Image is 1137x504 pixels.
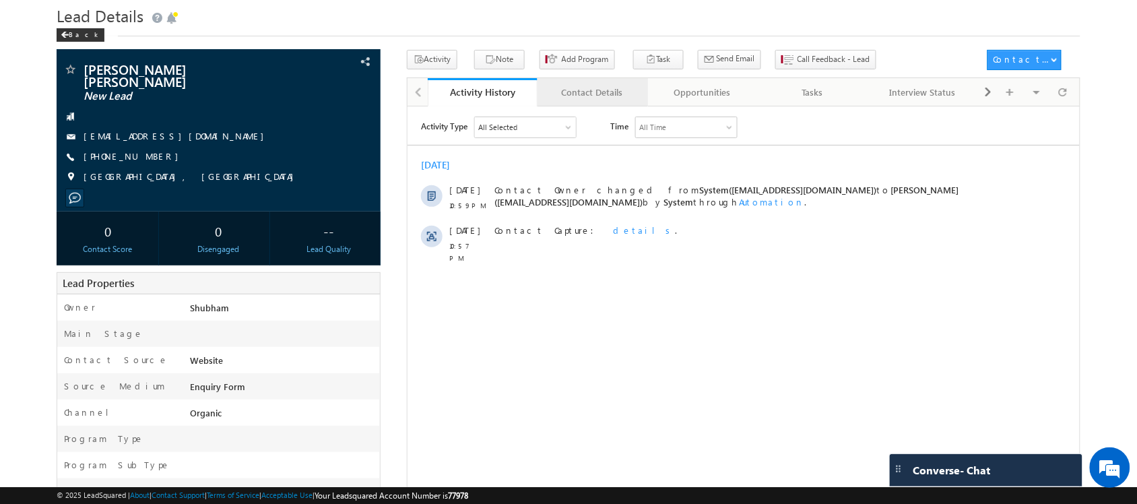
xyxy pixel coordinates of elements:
span: Contact Owner changed from to by through . [87,77,552,101]
div: 0 [60,218,155,243]
div: All Time [232,15,259,27]
span: Shubham [190,302,229,313]
button: Task [633,50,684,69]
a: Contact Details [538,78,648,106]
div: All Selected [71,15,110,27]
div: Organic [187,406,380,425]
div: Contact Actions [994,53,1051,65]
label: Owner [64,301,96,313]
span: [PHONE_NUMBER] [84,150,185,164]
div: 0 [171,218,266,243]
label: Source Medium [64,380,165,392]
span: [DATE] [42,77,72,90]
span: System [256,90,286,101]
span: Add Program [562,53,609,65]
span: Automation [331,90,397,101]
span: 10:59 PM [42,93,82,105]
a: [EMAIL_ADDRESS][DOMAIN_NAME] [84,130,271,141]
span: Time [203,10,221,30]
a: Contact Support [152,491,205,499]
label: Program Type [64,433,144,445]
div: Enquiry Form [187,380,380,399]
span: Send Email [717,53,755,65]
div: All Selected [67,11,168,31]
a: Activity History [428,78,538,106]
div: . [87,118,581,130]
span: Lead Details [57,5,143,26]
div: Website [187,354,380,373]
span: Activity Type [13,10,60,30]
span: 77978 [448,491,468,501]
span: [PERSON_NAME] [PERSON_NAME] [84,63,285,87]
button: Add Program [540,50,615,69]
label: Program SubType [64,459,170,471]
span: Contact Capture: [87,118,195,129]
button: Call Feedback - Lead [775,50,876,69]
span: [DATE] [42,118,72,130]
a: Opportunities [648,78,758,106]
span: details [205,118,267,129]
button: Contact Actions [987,50,1062,70]
label: Program Name [64,485,148,497]
span: Converse - Chat [913,464,991,476]
span: Lead Properties [63,276,134,290]
div: Back [57,28,104,42]
div: Disengaged [171,243,266,255]
a: Interview Status [868,78,979,106]
div: Contact Score [60,243,155,255]
button: Send Email [698,50,761,69]
button: Activity [407,50,457,69]
div: Interview Status [879,84,967,100]
a: Back [57,28,111,39]
img: carter-drag [893,464,904,474]
div: Tasks [769,84,856,100]
div: -- [282,218,377,243]
div: Contact Details [548,84,636,100]
a: About [130,491,150,499]
div: Opportunities [659,84,746,100]
a: Tasks [758,78,868,106]
div: Activity History [438,86,528,98]
span: New Lead [84,90,285,103]
span: [GEOGRAPHIC_DATA], [GEOGRAPHIC_DATA] [84,170,300,184]
span: System([EMAIL_ADDRESS][DOMAIN_NAME]) [292,77,469,89]
span: Call Feedback - Lead [798,53,870,65]
label: Main Stage [64,327,143,340]
a: Terms of Service [207,491,259,499]
span: Your Leadsquared Account Number is [315,491,468,501]
span: 10:57 PM [42,133,82,158]
span: © 2025 LeadSquared | | | | | [57,489,468,502]
a: Acceptable Use [261,491,313,499]
div: [DATE] [13,53,57,65]
button: Note [474,50,525,69]
label: Channel [64,406,119,418]
label: Contact Source [64,354,168,366]
span: [PERSON_NAME]([EMAIL_ADDRESS][DOMAIN_NAME]) [87,77,552,101]
div: Lead Quality [282,243,377,255]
